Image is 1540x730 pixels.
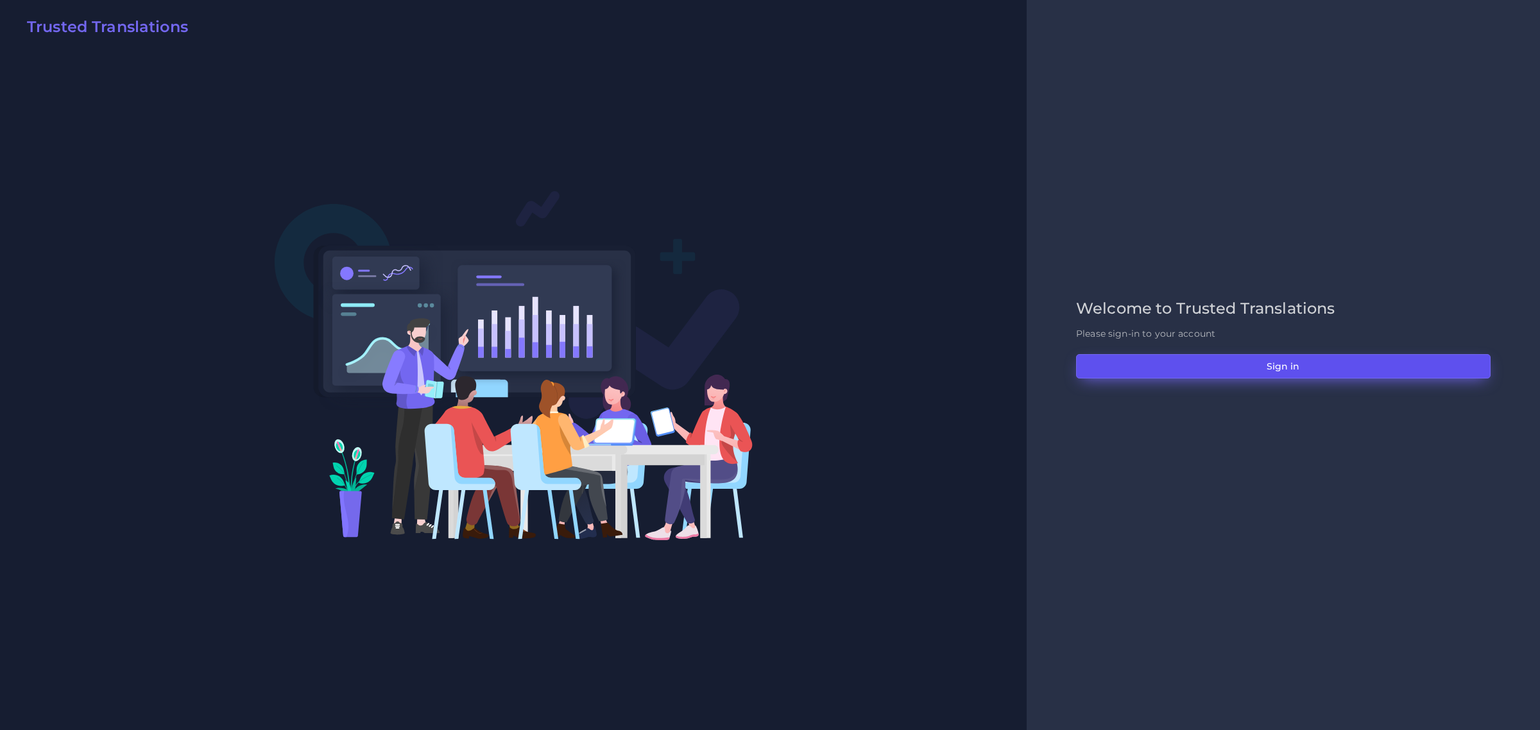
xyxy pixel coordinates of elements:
h2: Welcome to Trusted Translations [1076,300,1491,318]
img: Login V2 [274,190,753,541]
button: Sign in [1076,354,1491,378]
p: Please sign-in to your account [1076,327,1491,341]
h2: Trusted Translations [27,18,188,37]
a: Trusted Translations [18,18,188,41]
